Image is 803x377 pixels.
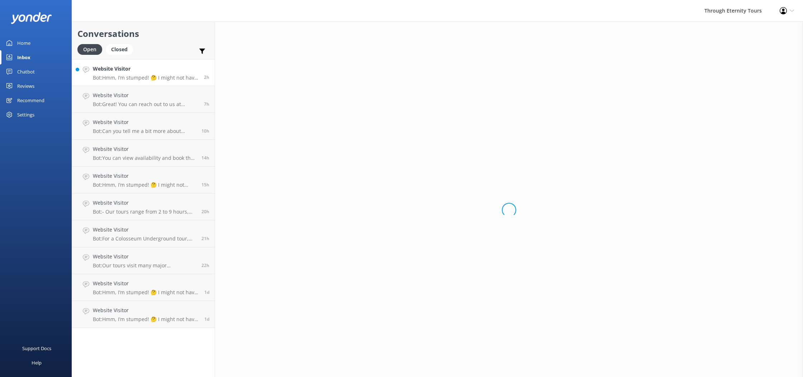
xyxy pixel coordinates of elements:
h4: Website Visitor [93,172,196,180]
span: Sep 29 2025 12:36am (UTC +02:00) Europe/Amsterdam [201,182,209,188]
span: Sep 29 2025 08:15am (UTC +02:00) Europe/Amsterdam [204,101,209,107]
div: Chatbot [17,65,35,79]
span: Sep 29 2025 01:34am (UTC +02:00) Europe/Amsterdam [201,155,209,161]
p: Bot: Great! You can reach out to us at [EMAIL_ADDRESS][DOMAIN_NAME]. Our team will be happy to as... [93,101,199,108]
p: Bot: For a Colosseum Underground tour, you can consider the "Private Colosseum Underground Tour w... [93,235,196,242]
h4: Website Visitor [93,91,199,99]
div: Home [17,36,30,50]
a: Website VisitorBot:For a Colosseum Underground tour, you can consider the "Private Colosseum Unde... [72,220,215,247]
span: Sep 28 2025 01:16am (UTC +02:00) Europe/Amsterdam [204,316,209,322]
h4: Website Visitor [93,199,196,207]
a: Website VisitorBot:Hmm, I’m stumped! 🤔 I might not have the answer to that one, but our amazing t... [72,301,215,328]
p: Bot: Hmm, I’m stumped! 🤔 I might not have the answer to that one, but our amazing team definitely... [93,182,196,188]
p: Bot: Can you tell me a bit more about where you are going? We have an amazing array of group and ... [93,128,196,134]
a: Website VisitorBot:Can you tell me a bit more about where you are going? We have an amazing array... [72,113,215,140]
p: Bot: Hmm, I’m stumped! 🤔 I might not have the answer to that one, but our amazing team definitely... [93,316,199,323]
div: Open [77,44,102,55]
span: Sep 28 2025 07:50pm (UTC +02:00) Europe/Amsterdam [201,209,209,215]
div: Reviews [17,79,34,93]
a: Website VisitorBot:Hmm, I’m stumped! 🤔 I might not have the answer to that one, but our amazing t... [72,59,215,86]
div: Help [32,355,42,370]
span: Sep 28 2025 06:44pm (UTC +02:00) Europe/Amsterdam [201,235,209,242]
span: Sep 28 2025 05:51pm (UTC +02:00) Europe/Amsterdam [201,262,209,268]
img: yonder-white-logo.png [11,12,52,24]
h4: Website Visitor [93,280,199,287]
a: Website VisitorBot:- Our tours range from 2 to 9 hours, depending on the experience you choose. -... [72,194,215,220]
h2: Conversations [77,27,209,40]
h4: Website Visitor [93,65,199,73]
p: Bot: Hmm, I’m stumped! 🤔 I might not have the answer to that one, but our amazing team definitely... [93,289,199,296]
h4: Website Visitor [93,145,196,153]
a: Website VisitorBot:Great! You can reach out to us at [EMAIL_ADDRESS][DOMAIN_NAME]. Our team will ... [72,86,215,113]
div: Recommend [17,93,44,108]
p: Bot: Our tours visit many major [DEMOGRAPHIC_DATA] in [GEOGRAPHIC_DATA], but access to the [GEOGR... [93,262,196,269]
h4: Website Visitor [93,253,196,261]
p: Bot: - Our tours range from 2 to 9 hours, depending on the experience you choose. - For specific ... [93,209,196,215]
div: Support Docs [22,341,51,355]
div: Settings [17,108,34,122]
h4: Website Visitor [93,306,199,314]
span: Sep 29 2025 02:03pm (UTC +02:00) Europe/Amsterdam [204,74,209,80]
a: Website VisitorBot:Our tours visit many major [DEMOGRAPHIC_DATA] in [GEOGRAPHIC_DATA], but access... [72,247,215,274]
div: Closed [106,44,133,55]
a: Open [77,45,106,53]
h4: Website Visitor [93,226,196,234]
span: Sep 29 2025 05:46am (UTC +02:00) Europe/Amsterdam [201,128,209,134]
p: Bot: Hmm, I’m stumped! 🤔 I might not have the answer to that one, but our amazing team definitely... [93,75,199,81]
a: Website VisitorBot:Hmm, I’m stumped! 🤔 I might not have the answer to that one, but our amazing t... [72,167,215,194]
a: Website VisitorBot:You can view availability and book the Essential Venice Tour directly online a... [72,140,215,167]
h4: Website Visitor [93,118,196,126]
span: Sep 28 2025 07:49am (UTC +02:00) Europe/Amsterdam [204,289,209,295]
a: Website VisitorBot:Hmm, I’m stumped! 🤔 I might not have the answer to that one, but our amazing t... [72,274,215,301]
p: Bot: You can view availability and book the Essential Venice Tour directly online at [URL][DOMAIN... [93,155,196,161]
a: Closed [106,45,137,53]
div: Inbox [17,50,30,65]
